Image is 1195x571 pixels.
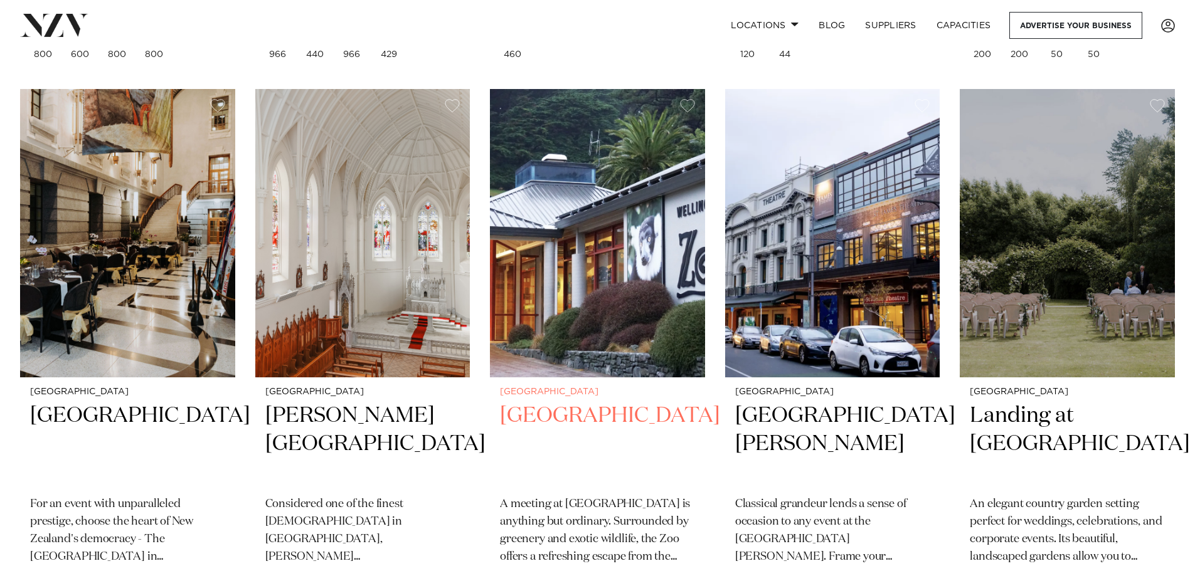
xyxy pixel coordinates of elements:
a: Locations [721,12,809,39]
p: Classical grandeur lends a sense of occasion to any event at the [GEOGRAPHIC_DATA][PERSON_NAME]. ... [735,496,930,566]
a: BLOG [809,12,855,39]
h2: [GEOGRAPHIC_DATA] [30,402,225,486]
h2: [GEOGRAPHIC_DATA][PERSON_NAME] [735,402,930,486]
p: For an event with unparalleled prestige, choose the heart of New Zealand's democracy - The [GEOGR... [30,496,225,566]
small: [GEOGRAPHIC_DATA] [265,387,460,397]
a: Advertise your business [1009,12,1142,39]
h2: [PERSON_NAME][GEOGRAPHIC_DATA] [265,402,460,486]
p: Considered one of the finest [DEMOGRAPHIC_DATA] in [GEOGRAPHIC_DATA], [PERSON_NAME][GEOGRAPHIC_DA... [265,496,460,566]
h2: [GEOGRAPHIC_DATA] [500,402,695,486]
small: [GEOGRAPHIC_DATA] [970,387,1165,397]
p: An elegant country garden setting perfect for weddings, celebrations, and corporate events. Its b... [970,496,1165,566]
p: A meeting at [GEOGRAPHIC_DATA] is anything but ordinary. Surrounded by greenery and exotic wildli... [500,496,695,566]
a: SUPPLIERS [855,12,926,39]
h2: Landing at [GEOGRAPHIC_DATA] [970,402,1165,486]
img: nzv-logo.png [20,14,88,36]
a: Capacities [927,12,1001,39]
small: [GEOGRAPHIC_DATA] [500,387,695,397]
small: [GEOGRAPHIC_DATA] [735,387,930,397]
small: [GEOGRAPHIC_DATA] [30,387,225,397]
